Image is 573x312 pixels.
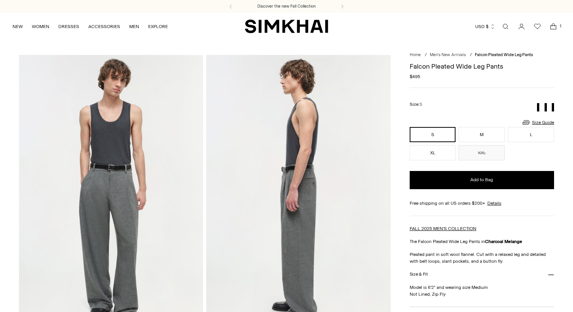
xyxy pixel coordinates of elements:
a: DRESSES [58,18,79,35]
span: 1 [557,23,564,30]
button: M [459,127,505,142]
a: WOMEN [32,18,49,35]
button: USD $ [475,18,495,35]
a: Men's New Arrivals [430,52,466,57]
button: S [410,127,456,142]
button: XXL [459,145,505,160]
p: Model is 6'2" and wearing size Medium Not Lined, Zip Fly [410,284,554,298]
a: Discover the new Fall Collection [257,3,316,9]
div: / [470,52,472,58]
a: ACCESSORIES [88,18,120,35]
a: SIMKHAI [245,19,328,34]
span: $495 [410,73,420,80]
a: Details [487,200,501,207]
span: Add to Bag [470,177,493,183]
div: / [425,52,427,58]
a: Open search modal [498,19,513,34]
a: MEN [129,18,139,35]
h1: Falcon Pleated Wide Leg Pants [410,63,554,70]
strong: Charcoal Melange [485,239,522,244]
button: Size & Fit [410,265,554,284]
a: Wishlist [530,19,545,34]
a: Size Guide [521,118,554,127]
a: Home [410,52,421,57]
a: EXPLORE [148,18,168,35]
a: NEW [13,18,23,35]
span: Falcon Pleated Wide Leg Pants [475,52,533,57]
a: Go to the account page [514,19,529,34]
button: L [508,127,554,142]
nav: breadcrumbs [410,52,554,58]
div: Free shipping on all US orders $200+ [410,200,554,207]
h3: Size & Fit [410,272,428,277]
p: The Falcon Pleated Wide Leg Pants in [410,238,554,245]
label: Size: [410,101,422,108]
a: Open cart modal [546,19,561,34]
button: XL [410,145,456,160]
p: Pleated pant in soft wool flannel. Cut with a relaxed leg and detailed with belt loops, slant poc... [410,251,554,265]
span: S [420,102,422,107]
a: FALL 2025 MEN'S COLLECTION [410,226,476,231]
button: Add to Bag [410,171,554,189]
